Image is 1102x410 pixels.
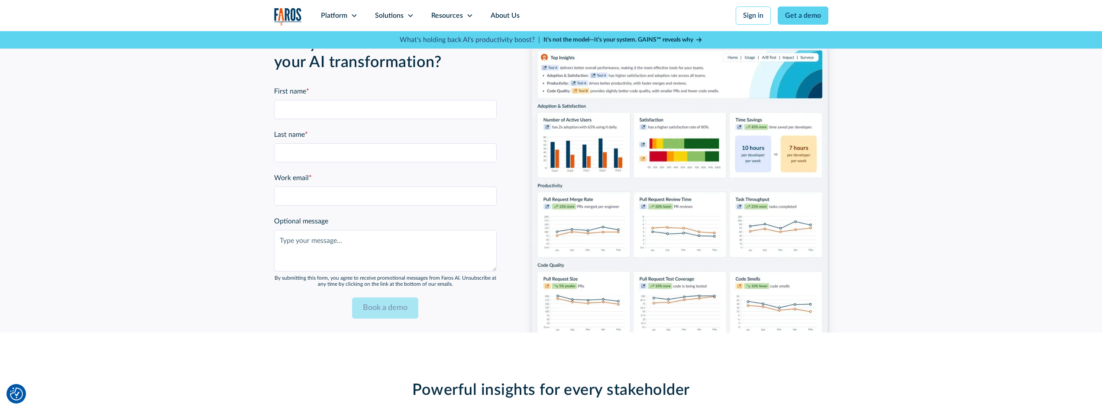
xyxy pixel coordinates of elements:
a: home [274,8,302,26]
label: Last name [274,129,497,140]
h2: Powerful insights for every stakeholder [343,381,759,400]
img: Logo of the analytics and reporting company Faros. [274,8,302,26]
label: First name [274,86,497,97]
input: Book a demo [352,297,418,319]
a: It’s not the model—it’s your system. GAINS™ reveals why [543,36,703,45]
div: By submitting this form, you agree to receive promotional messages from Faros Al. Unsubscribe at ... [274,275,497,287]
p: What's holding back AI's productivity boost? | [400,35,540,45]
a: Get a demo [778,6,828,25]
a: Sign in [736,6,771,25]
form: Product Pages Form [274,86,497,319]
div: Solutions [375,10,404,21]
h2: Ready to maximize the value of your AI transformation? [274,35,497,72]
img: AI tool comparison dashboard [531,35,828,342]
img: Revisit consent button [10,387,23,400]
label: Optional message [274,216,497,226]
strong: It’s not the model—it’s your system. GAINS™ reveals why [543,37,693,43]
div: Resources [431,10,463,21]
div: Platform [321,10,347,21]
button: Cookie Settings [10,387,23,400]
label: Work email [274,173,497,183]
